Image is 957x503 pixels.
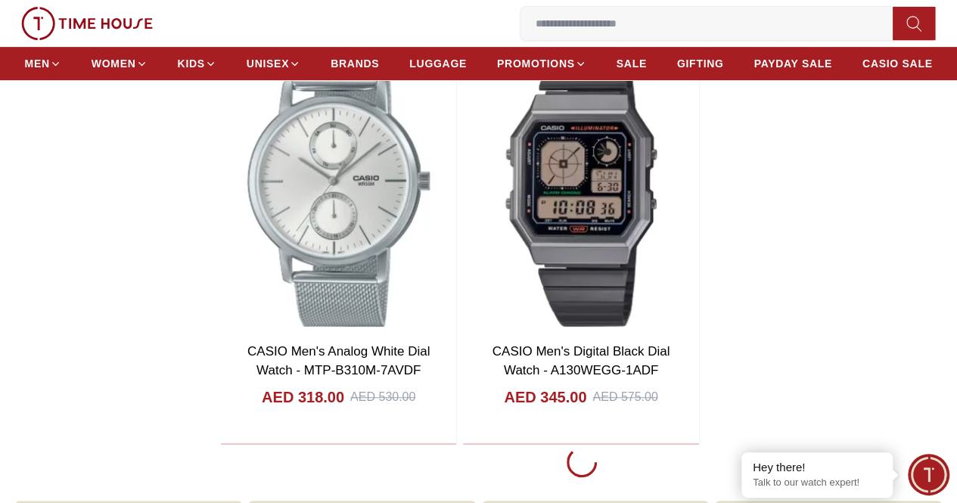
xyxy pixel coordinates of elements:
[25,56,50,71] span: MEN
[753,56,831,71] span: PAYDAY SALE
[247,56,289,71] span: UNISEX
[178,56,205,71] span: KIDS
[92,50,148,77] a: WOMEN
[492,344,670,378] a: CASIO Men's Digital Black Dial Watch - A130WEGG-1ADF
[908,454,949,495] div: Chat Widget
[592,388,657,406] div: AED 575.00
[497,56,575,71] span: PROMOTIONS
[409,56,467,71] span: LUGGAGE
[677,50,724,77] a: GIFTING
[247,50,300,77] a: UNISEX
[350,388,415,406] div: AED 530.00
[677,56,724,71] span: GIFTING
[463,33,698,333] img: CASIO Men's Digital Black Dial Watch - A130WEGG-1ADF
[862,50,933,77] a: CASIO SALE
[331,50,379,77] a: BRANDS
[221,33,456,333] img: CASIO Men's Analog White Dial Watch - MTP-B310M-7AVDF
[331,56,379,71] span: BRANDS
[247,344,430,378] a: CASIO Men's Analog White Dial Watch - MTP-B310M-7AVDF
[25,50,61,77] a: MEN
[862,56,933,71] span: CASIO SALE
[617,56,647,71] span: SALE
[21,7,153,40] img: ...
[753,460,881,475] div: Hey there!
[178,50,216,77] a: KIDS
[409,50,467,77] a: LUGGAGE
[617,50,647,77] a: SALE
[753,477,881,489] p: Talk to our watch expert!
[753,50,831,77] a: PAYDAY SALE
[92,56,136,71] span: WOMEN
[497,50,586,77] a: PROMOTIONS
[504,387,586,408] h4: AED 345.00
[262,387,344,408] h4: AED 318.00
